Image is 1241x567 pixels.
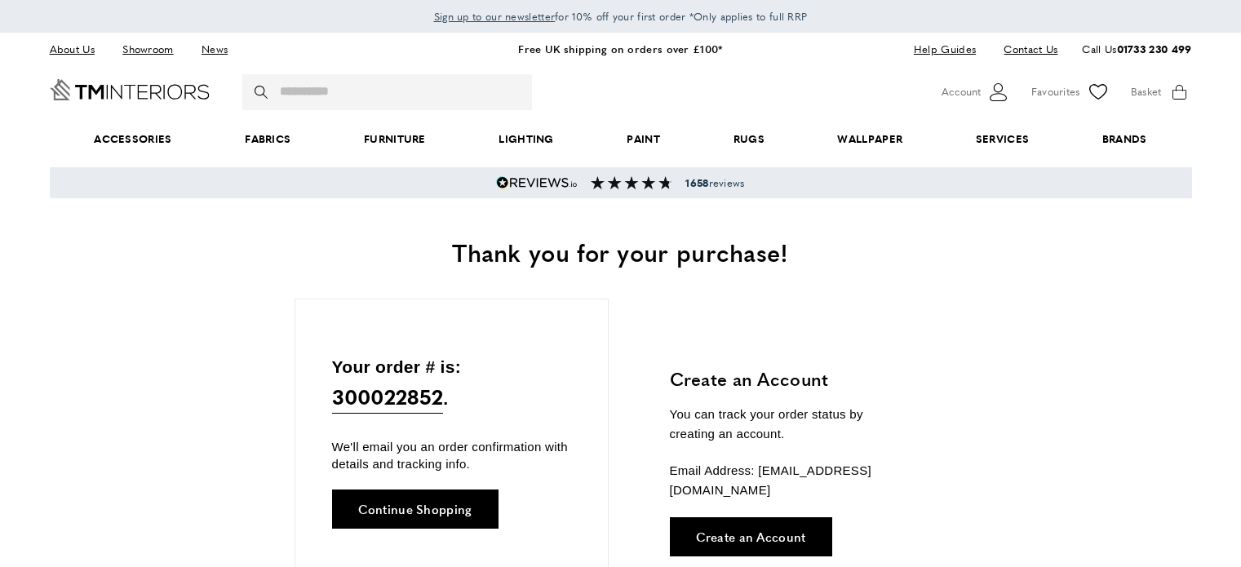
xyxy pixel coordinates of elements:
a: Lighting [463,114,591,164]
span: for 10% off your first order *Only applies to full RRP [434,9,808,24]
a: Rugs [697,114,801,164]
a: Furniture [327,114,462,164]
a: Sign up to our newsletter [434,8,556,24]
p: Your order # is: . [332,353,571,414]
a: Go to Home page [50,79,210,100]
a: 01733 230 499 [1117,41,1192,56]
a: Wallpaper [801,114,939,164]
p: Call Us [1082,41,1191,58]
h3: Create an Account [670,366,911,392]
img: Reviews.io 5 stars [496,176,578,189]
span: Continue Shopping [358,503,472,515]
a: News [189,38,240,60]
span: Thank you for your purchase! [452,234,788,269]
p: Email Address: [EMAIL_ADDRESS][DOMAIN_NAME] [670,461,911,500]
a: Services [939,114,1066,164]
a: Help Guides [902,38,988,60]
span: Create an Account [696,530,806,543]
a: Favourites [1031,80,1110,104]
a: Create an Account [670,517,832,556]
a: Continue Shopping [332,489,499,529]
p: You can track your order status by creating an account. [670,405,911,444]
span: Accessories [57,114,208,164]
button: Search [255,74,271,110]
a: Showroom [110,38,185,60]
img: Reviews section [591,176,672,189]
a: Fabrics [208,114,327,164]
span: Account [942,83,981,100]
a: About Us [50,38,107,60]
a: Contact Us [991,38,1057,60]
a: Brands [1066,114,1183,164]
span: 300022852 [332,380,444,414]
span: Favourites [1031,83,1080,100]
a: Paint [591,114,697,164]
strong: 1658 [685,175,708,190]
button: Customer Account [942,80,1011,104]
span: Sign up to our newsletter [434,9,556,24]
p: We'll email you an order confirmation with details and tracking info. [332,438,571,472]
span: reviews [685,176,744,189]
a: Free UK shipping on orders over £100* [518,41,722,56]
